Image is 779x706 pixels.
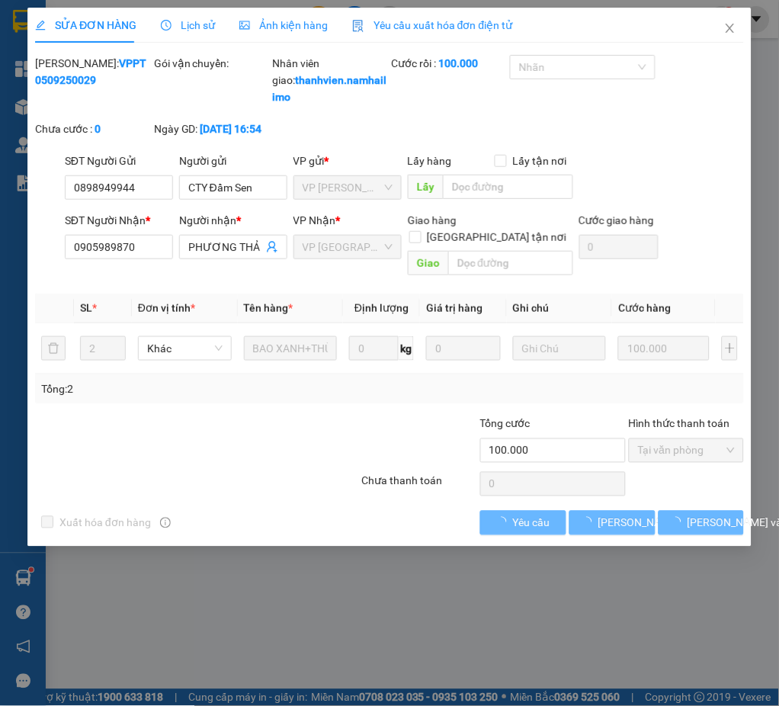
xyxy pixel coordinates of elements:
[724,22,736,34] span: close
[426,336,500,361] input: 0
[239,20,250,30] span: picture
[161,19,215,31] span: Lịch sử
[496,517,513,528] span: loading
[407,251,447,275] span: Giao
[513,515,550,531] span: Yêu cầu
[35,57,146,86] b: VPPT0509250029
[399,336,414,361] span: kg
[272,55,388,105] div: Nhân viên giao:
[53,515,157,531] span: Xuất hóa đơn hàng
[80,302,92,314] span: SL
[709,8,752,50] button: Close
[442,175,572,199] input: Dọc đường
[35,19,136,31] span: SỬA ĐƠN HÀNG
[65,212,173,229] div: SĐT Người Nhận
[360,473,479,499] div: Chưa thanh toán
[447,251,572,275] input: Dọc đường
[438,57,478,69] b: 100.000
[407,214,456,226] span: Giao hàng
[303,176,393,199] span: VP Phan Thiết
[41,336,66,361] button: delete
[569,511,656,535] button: [PERSON_NAME] thay đổi
[266,241,278,253] span: user-add
[579,235,658,259] input: Cước giao hàng
[391,55,507,72] div: Cước rồi :
[480,418,531,430] span: Tổng cước
[628,418,729,430] label: Hình thức thanh toán
[512,336,606,361] input: Ghi Chú
[582,517,598,528] span: loading
[618,336,710,361] input: 0
[35,55,151,88] div: [PERSON_NAME]:
[161,20,172,30] span: clock-circle
[243,336,337,361] input: VD: Bàn, Ghế
[421,229,572,245] span: [GEOGRAPHIC_DATA] tận nơi
[407,175,442,199] span: Lấy
[722,336,738,361] button: plus
[41,380,303,397] div: Tổng: 2
[35,20,46,30] span: edit
[160,518,171,528] span: info-circle
[352,20,364,32] img: icon
[293,152,402,169] div: VP gửi
[272,74,386,103] b: thanhvien.namhailimo
[506,294,612,323] th: Ghi chú
[147,337,223,360] span: Khác
[179,152,287,169] div: Người gửi
[35,120,151,137] div: Chưa cước :
[426,302,482,314] span: Giá trị hàng
[243,302,293,314] span: Tên hàng
[138,302,195,314] span: Đơn vị tính
[480,511,566,535] button: Yêu cầu
[670,517,687,528] span: loading
[154,120,270,137] div: Ngày GD:
[579,214,654,226] label: Cước giao hàng
[407,155,451,167] span: Lấy hàng
[200,123,262,135] b: [DATE] 16:54
[239,19,328,31] span: Ảnh kiện hàng
[154,55,270,72] div: Gói vận chuyển:
[293,214,336,226] span: VP Nhận
[618,302,671,314] span: Cước hàng
[637,439,735,462] span: Tại văn phòng
[65,152,173,169] div: SĐT Người Gửi
[303,236,393,258] span: VP Nha Trang
[506,152,572,169] span: Lấy tận nơi
[179,212,287,229] div: Người nhận
[598,515,720,531] span: [PERSON_NAME] thay đổi
[352,19,513,31] span: Yêu cầu xuất hóa đơn điện tử
[95,123,101,135] b: 0
[658,511,744,535] button: [PERSON_NAME] và In
[354,302,409,314] span: Định lượng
